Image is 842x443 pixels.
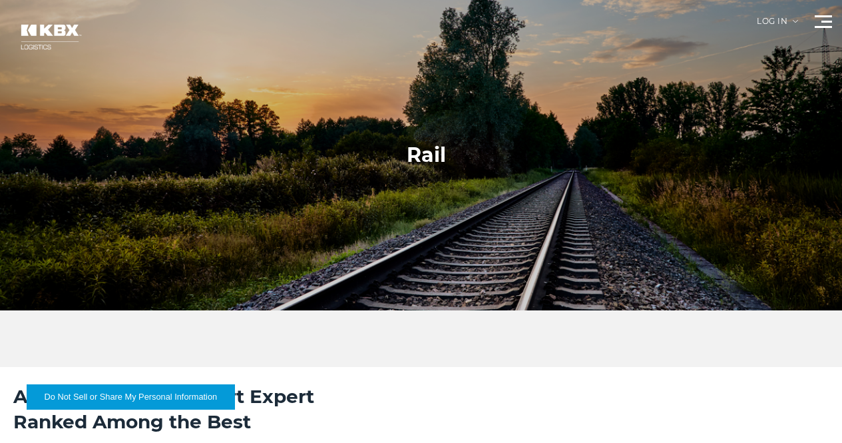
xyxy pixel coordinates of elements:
[13,384,829,434] h2: A Rail Freight Transport Expert Ranked Among the Best
[27,384,235,410] button: Do Not Sell or Share My Personal Information
[407,142,446,169] h1: Rail
[757,17,798,35] div: Log in
[10,13,90,61] img: kbx logo
[793,20,798,23] img: arrow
